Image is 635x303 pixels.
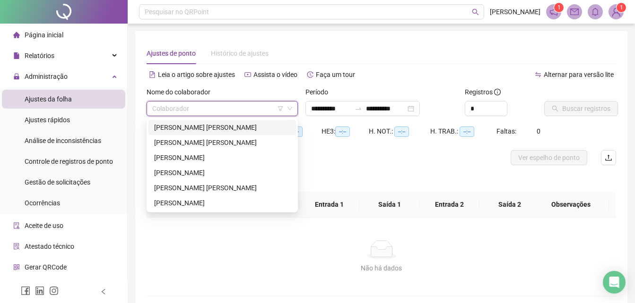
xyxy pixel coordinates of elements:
span: Gestão de solicitações [25,178,90,186]
label: Nome do colaborador [147,87,217,97]
span: [PERSON_NAME] [490,7,540,17]
span: search [472,8,479,16]
div: [PERSON_NAME] [154,152,290,163]
sup: 1 [554,3,564,12]
span: Controle de registros de ponto [25,158,113,165]
span: youtube [244,71,251,78]
div: VITOR MOREIRA SILVA [148,195,296,210]
button: Ver espelho de ponto [511,150,587,165]
span: Aceite de uso [25,222,63,229]
div: [PERSON_NAME] [154,168,290,178]
div: DEBORA OLIVEIRA PINHEIRO DE SOUZA [148,120,296,135]
span: Observações [540,199,601,210]
img: 94751 [609,5,623,19]
span: linkedin [35,286,44,295]
div: LARISSA OLIVEIRA SILVA [148,150,296,165]
div: [PERSON_NAME] [PERSON_NAME] [154,122,290,133]
div: Não há dados [158,263,605,273]
span: Registros [465,87,501,97]
span: home [13,32,20,38]
span: history [307,71,313,78]
th: Observações [532,192,609,218]
div: RAFAEL SILVA LIBORIO [148,180,296,195]
span: 1 [557,4,561,11]
span: Relatórios [25,52,54,59]
span: swap [535,71,541,78]
span: --:-- [335,126,350,137]
span: file-text [149,71,156,78]
span: facebook [21,286,30,295]
span: file [13,52,20,59]
div: HE 3: [322,126,369,137]
span: Ocorrências [25,199,60,207]
span: filter [278,106,283,111]
span: to [355,105,362,112]
span: Histórico de ajustes [211,50,269,57]
span: Gerar QRCode [25,263,67,271]
span: Ajustes de ponto [147,50,196,57]
div: H. TRAB.: [430,126,496,137]
th: Saída 1 [359,192,419,218]
span: Assista o vídeo [253,71,297,78]
th: Saída 2 [479,192,539,218]
span: notification [549,8,558,16]
span: bell [591,8,600,16]
span: instagram [49,286,59,295]
div: [PERSON_NAME] [PERSON_NAME] [154,137,290,148]
span: solution [13,243,20,250]
span: Ajustes rápidos [25,116,70,124]
span: Administração [25,73,68,80]
sup: Atualize o seu contato no menu Meus Dados [617,3,626,12]
div: Open Intercom Messenger [603,271,626,294]
div: MONIQUE MACEDO SANTOS [148,165,296,180]
span: Alternar para versão lite [544,71,614,78]
th: Entrada 1 [299,192,359,218]
span: Página inicial [25,31,63,39]
span: --:-- [394,126,409,137]
span: Leia o artigo sobre ajustes [158,71,235,78]
span: down [287,106,293,111]
span: upload [605,154,612,161]
span: lock [13,73,20,80]
div: H. NOT.: [369,126,430,137]
div: [PERSON_NAME] [154,198,290,208]
span: Faça um tour [316,71,355,78]
span: qrcode [13,264,20,270]
span: audit [13,222,20,229]
span: Atestado técnico [25,243,74,250]
span: Análise de inconsistências [25,137,101,144]
th: Entrada 2 [419,192,479,218]
div: [PERSON_NAME] [PERSON_NAME] [154,183,290,193]
span: left [100,288,107,295]
span: Faltas: [496,127,518,135]
span: --:-- [460,126,474,137]
span: mail [570,8,579,16]
button: Buscar registros [544,101,618,116]
span: Ajustes da folha [25,95,72,103]
span: swap-right [355,105,362,112]
span: info-circle [494,89,501,95]
label: Período [305,87,334,97]
span: 1 [620,4,623,11]
span: 0 [537,127,540,135]
div: GILVAN SOUZA AMORIM [148,135,296,150]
